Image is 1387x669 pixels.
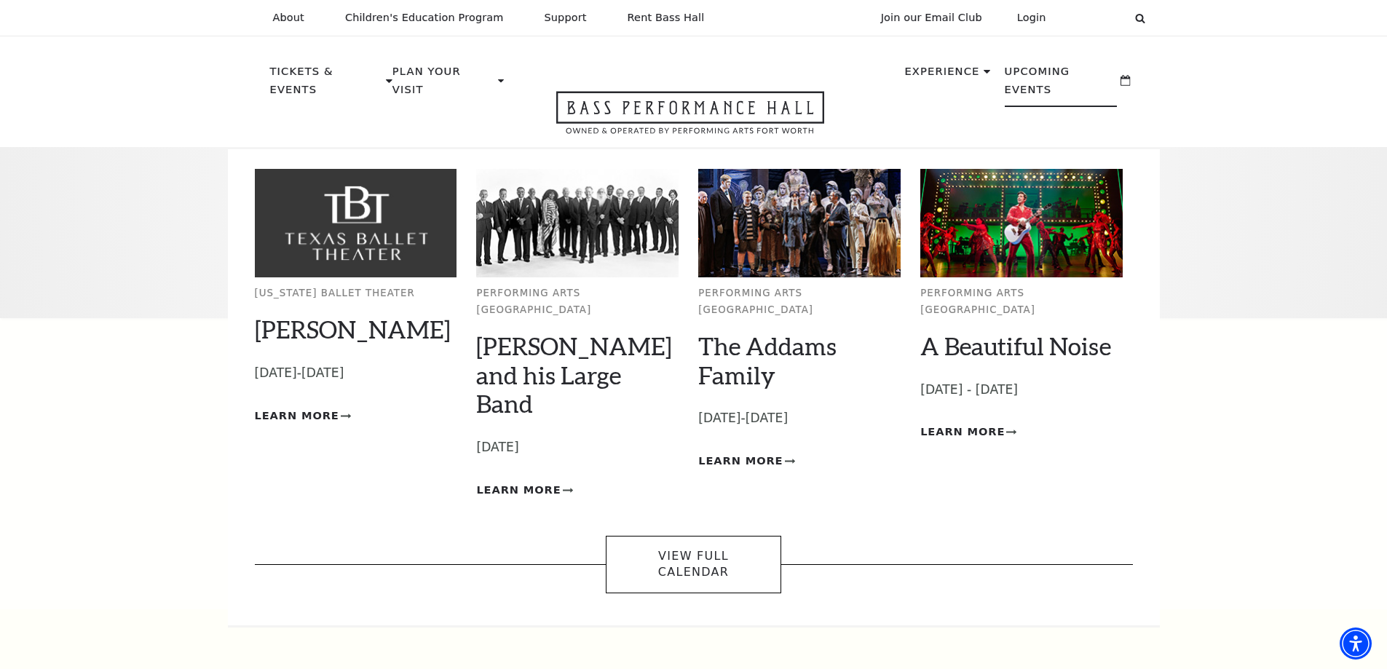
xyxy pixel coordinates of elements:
[698,408,901,429] p: [DATE]-[DATE]
[904,63,979,89] p: Experience
[270,63,383,107] p: Tickets & Events
[698,331,837,389] a: The Addams Family
[345,12,504,24] p: Children's Education Program
[255,363,457,384] p: [DATE]-[DATE]
[1005,63,1118,107] p: Upcoming Events
[255,169,457,277] img: Texas Ballet Theater
[920,169,1123,277] img: Performing Arts Fort Worth
[920,423,1005,441] span: Learn More
[476,481,561,499] span: Learn More
[698,285,901,318] p: Performing Arts [GEOGRAPHIC_DATA]
[476,437,679,458] p: [DATE]
[606,536,781,593] a: View Full Calendar
[255,285,457,302] p: [US_STATE] Ballet Theater
[1070,11,1121,25] select: Select:
[920,423,1016,441] a: Learn More A Beautiful Noise
[273,12,304,24] p: About
[698,452,794,470] a: Learn More The Addams Family
[476,481,572,499] a: Learn More Lyle Lovett and his Large Band
[255,407,351,425] a: Learn More Peter Pan
[255,407,339,425] span: Learn More
[255,314,451,344] a: [PERSON_NAME]
[920,379,1123,400] p: [DATE] - [DATE]
[476,331,672,419] a: [PERSON_NAME] and his Large Band
[920,285,1123,318] p: Performing Arts [GEOGRAPHIC_DATA]
[476,285,679,318] p: Performing Arts [GEOGRAPHIC_DATA]
[545,12,587,24] p: Support
[392,63,494,107] p: Plan Your Visit
[1340,628,1372,660] div: Accessibility Menu
[698,169,901,277] img: Performing Arts Fort Worth
[920,331,1111,360] a: A Beautiful Noise
[628,12,705,24] p: Rent Bass Hall
[698,452,783,470] span: Learn More
[504,91,877,147] a: Open this option
[476,169,679,277] img: Performing Arts Fort Worth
